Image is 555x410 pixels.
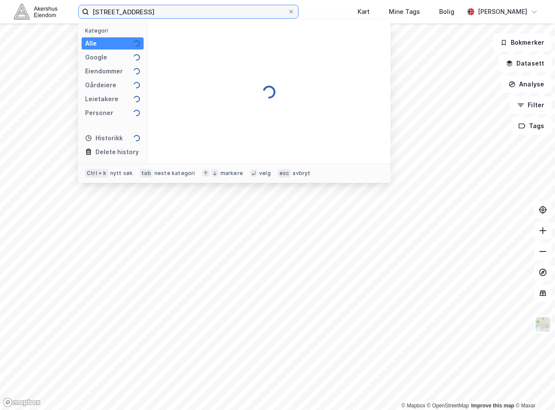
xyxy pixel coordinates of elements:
a: OpenStreetMap [427,403,469,409]
div: avbryt [292,170,310,177]
img: spinner.a6d8c91a73a9ac5275cf975e30b51cfb.svg [133,54,140,61]
div: Delete history [95,147,139,157]
button: Datasett [499,55,552,72]
img: spinner.a6d8c91a73a9ac5275cf975e30b51cfb.svg [133,82,140,89]
button: Analyse [501,76,552,93]
div: esc [278,169,291,178]
div: Ctrl + k [85,169,108,178]
img: spinner.a6d8c91a73a9ac5275cf975e30b51cfb.svg [133,135,140,142]
div: tab [140,169,153,178]
img: spinner.a6d8c91a73a9ac5275cf975e30b51cfb.svg [262,85,276,99]
div: neste kategori [154,170,195,177]
div: Bolig [439,7,454,17]
img: spinner.a6d8c91a73a9ac5275cf975e30b51cfb.svg [133,68,140,75]
div: [PERSON_NAME] [478,7,527,17]
div: Historikk [85,133,123,143]
div: Leietakere [85,94,118,104]
a: Improve this map [471,403,514,409]
input: Søk på adresse, matrikkel, gårdeiere, leietakere eller personer [89,5,288,18]
a: Mapbox [401,403,425,409]
div: nytt søk [110,170,133,177]
button: Tags [511,117,552,135]
div: velg [259,170,271,177]
div: Gårdeiere [85,80,116,90]
img: akershus-eiendom-logo.9091f326c980b4bce74ccdd9f866810c.svg [14,4,57,19]
img: spinner.a6d8c91a73a9ac5275cf975e30b51cfb.svg [133,40,140,47]
div: Kontrollprogram for chat [512,368,555,410]
div: Personer [85,108,113,118]
img: spinner.a6d8c91a73a9ac5275cf975e30b51cfb.svg [133,109,140,116]
img: Z [535,316,551,333]
button: Bokmerker [493,34,552,51]
div: Google [85,52,107,63]
div: Kategori [85,27,144,34]
a: Mapbox homepage [3,397,41,407]
iframe: Chat Widget [512,368,555,410]
div: Eiendommer [85,66,123,76]
button: Filter [510,96,552,114]
div: Kart [358,7,370,17]
div: Mine Tags [389,7,420,17]
div: Alle [85,38,97,49]
img: spinner.a6d8c91a73a9ac5275cf975e30b51cfb.svg [133,96,140,102]
div: markere [220,170,243,177]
